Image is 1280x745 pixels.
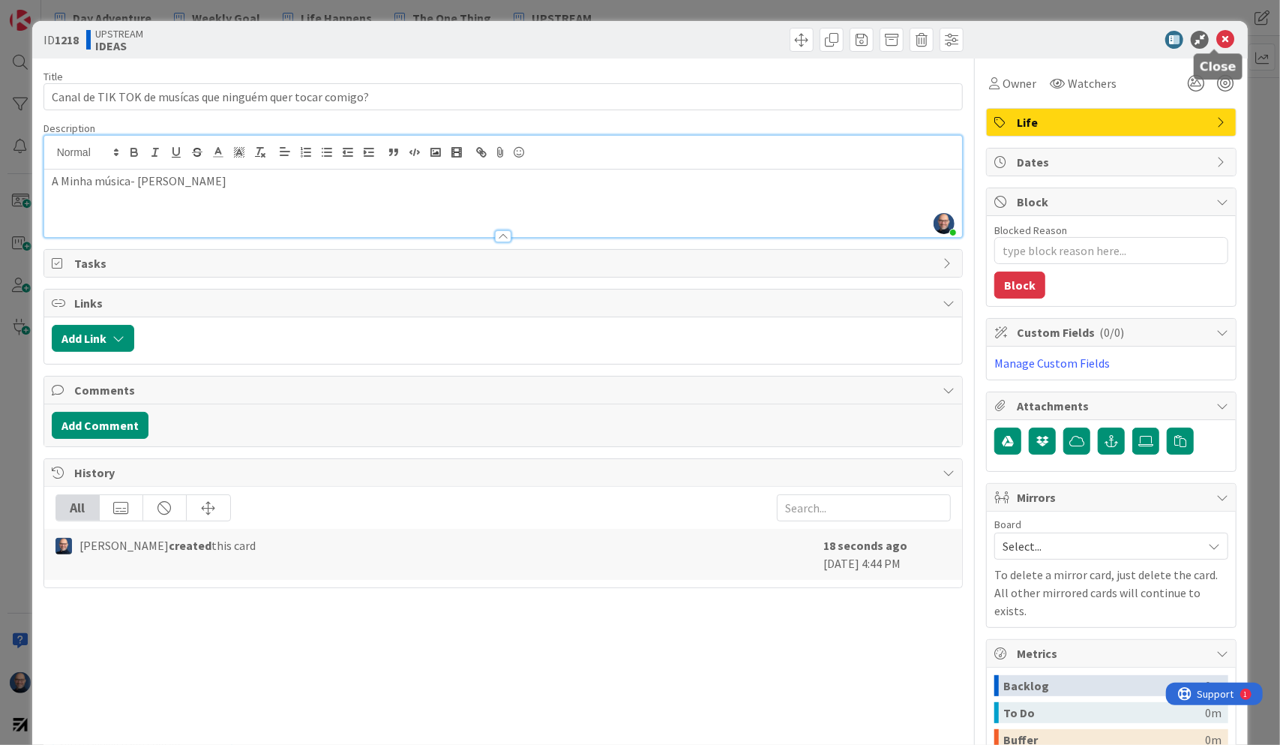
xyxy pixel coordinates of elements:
span: Comments [74,381,936,399]
button: Block [994,272,1045,299]
span: Block [1017,193,1209,211]
span: ID [43,31,79,49]
div: 1 [78,6,82,18]
div: [DATE] 4:44 PM [823,536,951,572]
span: UPSTREAM [95,28,143,40]
span: Custom Fields [1017,323,1209,341]
span: Tasks [74,254,936,272]
span: Support [31,2,68,20]
label: Title [43,70,63,83]
b: created [169,538,211,553]
span: History [74,464,936,482]
b: 18 seconds ago [823,538,907,553]
input: type card name here... [43,83,964,110]
span: Metrics [1017,644,1209,662]
span: Watchers [1068,74,1117,92]
span: Owner [1003,74,1036,92]
span: Attachments [1017,397,1209,415]
a: Manage Custom Fields [994,356,1110,371]
div: Backlog [1003,675,1205,696]
span: [PERSON_NAME] this card [79,536,256,554]
span: Description [43,122,95,135]
span: ( 0/0 ) [1099,325,1124,340]
span: Dates [1017,153,1209,171]
span: Links [74,294,936,312]
button: Add Comment [52,412,148,439]
p: To delete a mirror card, just delete the card. All other mirrored cards will continue to exists. [994,566,1228,620]
div: All [56,495,100,521]
img: S8dkA9RpCuHXNfjtQIqKzkrxbbmCok6K.PNG [934,213,955,234]
div: 0m [1205,675,1222,696]
b: IDEAS [95,40,143,52]
input: Search... [777,494,951,521]
label: Blocked Reason [994,224,1067,237]
button: Add Link [52,325,134,352]
span: Select... [1003,536,1195,557]
p: A Minha música- [PERSON_NAME] [52,173,955,190]
b: 1218 [55,32,79,47]
div: To Do [1003,702,1205,723]
img: Fg [55,538,72,554]
span: Board [994,519,1021,530]
h5: Close [1200,59,1237,74]
div: 0m [1205,702,1222,723]
span: Mirrors [1017,488,1209,506]
span: Life [1017,113,1209,131]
